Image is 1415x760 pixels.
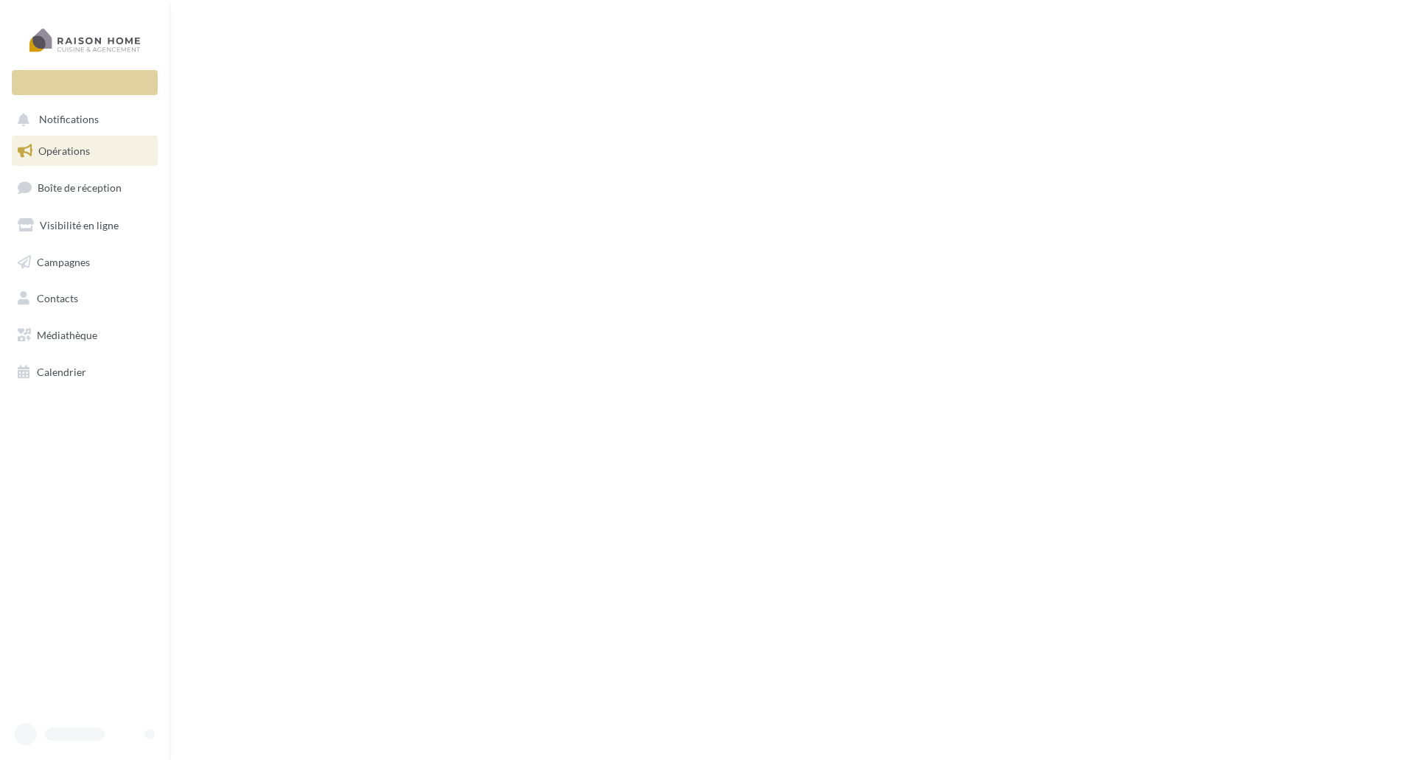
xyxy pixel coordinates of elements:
a: Campagnes [9,247,161,278]
a: Calendrier [9,357,161,388]
span: Visibilité en ligne [40,219,119,231]
span: Contacts [37,292,78,304]
span: Calendrier [37,366,86,378]
a: Visibilité en ligne [9,210,161,241]
span: Boîte de réception [38,181,122,194]
a: Médiathèque [9,320,161,351]
span: Campagnes [37,255,90,268]
span: Notifications [39,114,99,126]
span: Opérations [38,144,90,157]
a: Contacts [9,283,161,314]
a: Boîte de réception [9,172,161,203]
div: Nouvelle campagne [12,70,158,95]
a: Opérations [9,136,161,167]
span: Médiathèque [37,329,97,341]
